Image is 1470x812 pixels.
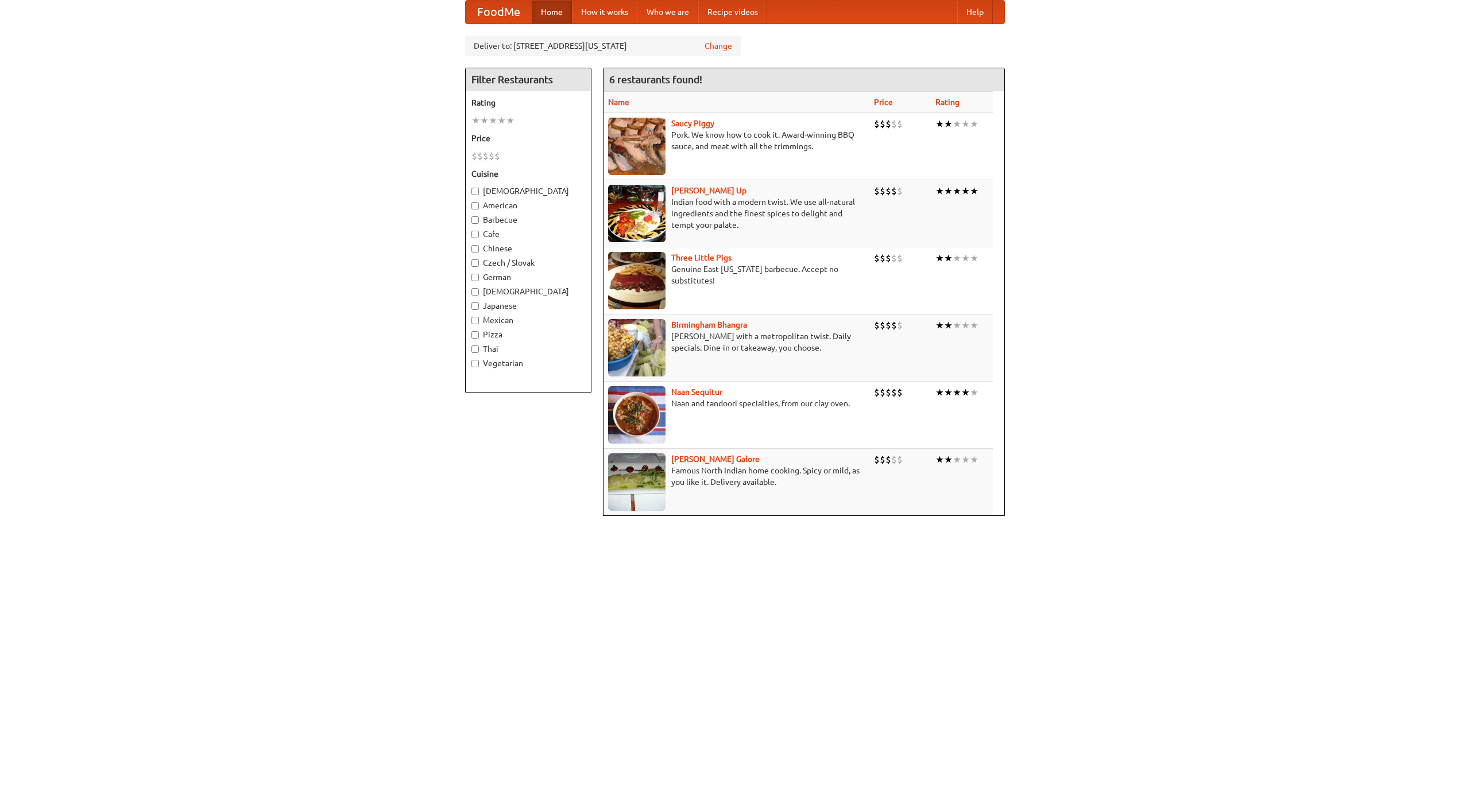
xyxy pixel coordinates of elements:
[891,319,897,332] li: $
[970,386,978,399] li: ★
[608,98,629,107] a: Name
[935,252,944,265] li: ★
[880,386,885,399] li: $
[471,150,477,162] li: $
[532,1,572,24] a: Home
[953,319,961,332] li: ★
[953,453,961,466] li: ★
[471,202,479,209] input: American
[671,186,746,195] a: [PERSON_NAME] Up
[471,200,585,211] label: American
[874,185,880,197] li: $
[471,114,480,127] li: ★
[671,320,747,329] a: Birmingham Bhangra
[608,129,865,152] p: Pork. We know how to cook it. Award-winning BBQ sauce, and meat with all the trimmings.
[471,274,479,281] input: German
[944,319,953,332] li: ★
[891,118,897,130] li: $
[935,118,944,130] li: ★
[608,252,666,309] img: littlepigs.jpg
[885,118,891,130] li: $
[891,185,897,197] li: $
[961,386,970,399] li: ★
[935,386,944,399] li: ★
[944,252,953,265] li: ★
[698,1,767,24] a: Recipe videos
[471,188,479,195] input: [DEMOGRAPHIC_DATA]
[880,252,885,265] li: $
[471,228,585,240] label: Cafe
[885,453,891,466] li: $
[608,453,666,511] img: currygalore.jpg
[471,259,479,267] input: Czech / Slovak
[608,196,865,231] p: Indian food with a modern twist. We use all-natural ingredients and the finest spices to delight ...
[471,133,585,144] h5: Price
[471,231,479,238] input: Cafe
[961,252,970,265] li: ★
[466,1,532,24] a: FoodMe
[970,319,978,332] li: ★
[874,98,893,107] a: Price
[572,1,637,24] a: How it works
[885,252,891,265] li: $
[466,68,591,91] h4: Filter Restaurants
[961,118,970,130] li: ★
[494,150,500,162] li: $
[944,185,953,197] li: ★
[608,465,865,488] p: Famous North Indian home cooking. Spicy or mild, as you like it. Delivery available.
[471,329,585,340] label: Pizza
[489,114,497,127] li: ★
[897,185,903,197] li: $
[944,453,953,466] li: ★
[608,185,666,242] img: curryup.jpg
[935,453,944,466] li: ★
[471,243,585,254] label: Chinese
[465,36,741,56] div: Deliver to: [STREET_ADDRESS][US_STATE]
[471,300,585,312] label: Japanese
[897,386,903,399] li: $
[506,114,514,127] li: ★
[471,343,585,355] label: Thai
[885,386,891,399] li: $
[953,185,961,197] li: ★
[961,319,970,332] li: ★
[953,252,961,265] li: ★
[891,252,897,265] li: $
[609,74,702,85] ng-pluralize: 6 restaurants found!
[608,331,865,353] p: [PERSON_NAME] with a metropolitan twist. Daily specials. Dine-in or takeaway, you choose.
[471,360,479,367] input: Vegetarian
[880,118,885,130] li: $
[471,317,479,324] input: Mexican
[471,185,585,197] label: [DEMOGRAPHIC_DATA]
[880,453,885,466] li: $
[671,387,722,397] a: Naan Sequitur
[874,252,880,265] li: $
[471,302,479,310] input: Japanese
[471,245,479,252] input: Chinese
[671,119,714,128] b: Saucy Piggy
[608,319,666,376] img: bhangra.jpg
[671,454,760,464] a: [PERSON_NAME] Galore
[970,118,978,130] li: ★
[935,185,944,197] li: ★
[471,288,479,296] input: [DEMOGRAPHIC_DATA]
[891,386,897,399] li: $
[608,386,666,444] img: naansequitur.jpg
[874,319,880,332] li: $
[608,398,865,409] p: Naan and tandoori specialties, from our clay oven.
[471,314,585,326] label: Mexican
[671,253,732,262] b: Three Little Pigs
[970,185,978,197] li: ★
[944,118,953,130] li: ★
[489,150,494,162] li: $
[471,168,585,180] h5: Cuisine
[471,358,585,369] label: Vegetarian
[891,453,897,466] li: $
[953,386,961,399] li: ★
[471,345,479,353] input: Thai
[880,185,885,197] li: $
[477,150,483,162] li: $
[497,114,506,127] li: ★
[970,453,978,466] li: ★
